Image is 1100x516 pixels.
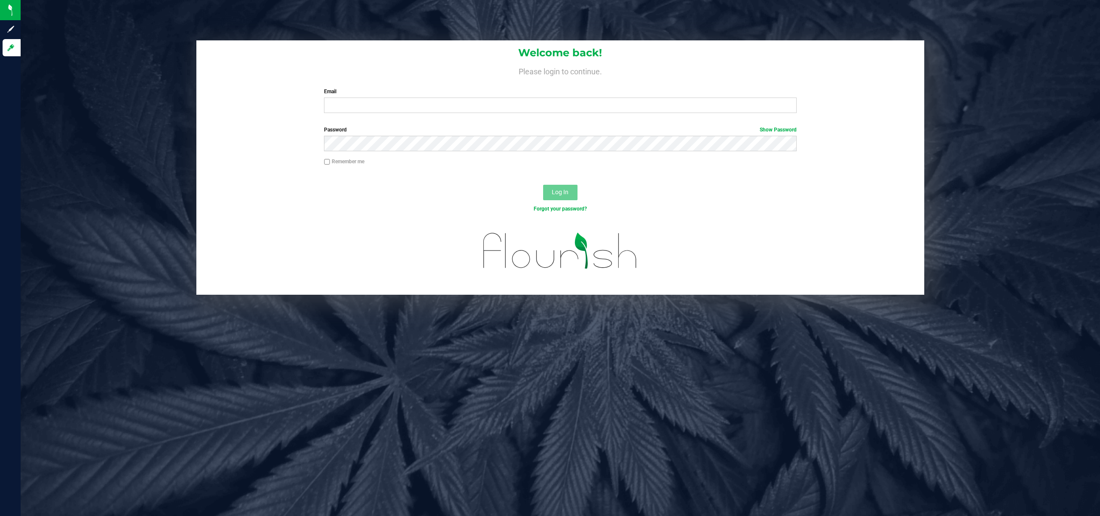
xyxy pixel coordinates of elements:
span: Log In [552,189,568,195]
inline-svg: Log in [6,43,15,52]
inline-svg: Sign up [6,25,15,34]
a: Show Password [760,127,797,133]
h4: Please login to continue. [196,65,925,76]
h1: Welcome back! [196,47,925,58]
input: Remember me [324,159,330,165]
a: Forgot your password? [534,206,587,212]
button: Log In [543,185,577,200]
label: Email [324,88,797,95]
label: Remember me [324,158,364,165]
span: Password [324,127,347,133]
img: flourish_logo.svg [469,222,651,280]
